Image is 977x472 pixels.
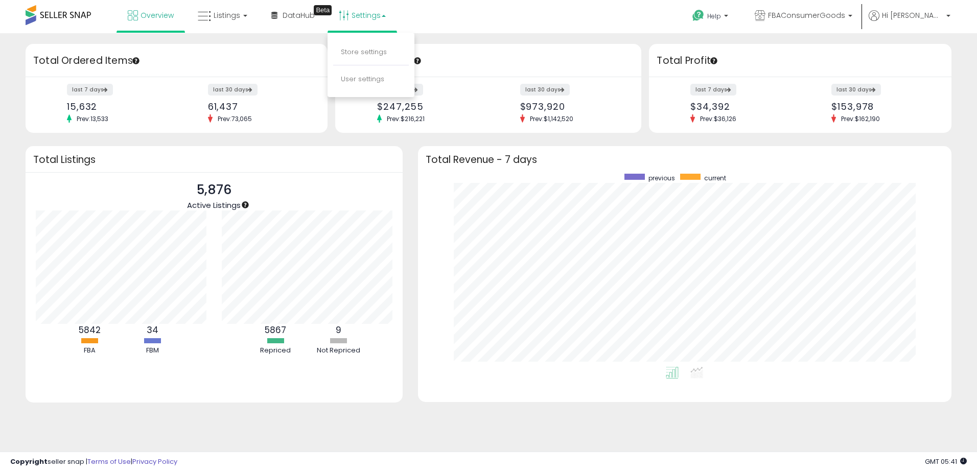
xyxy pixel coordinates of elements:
[377,101,481,112] div: $247,255
[768,10,845,20] span: FBAConsumerGoods
[426,156,944,163] h3: Total Revenue - 7 days
[382,114,430,123] span: Prev: $216,221
[336,324,341,336] b: 9
[67,84,113,96] label: last 7 days
[283,10,315,20] span: DataHub
[187,180,241,200] p: 5,876
[831,84,881,96] label: last 30 days
[72,114,113,123] span: Prev: 13,533
[925,457,967,466] span: 2025-10-8 05:41 GMT
[67,101,169,112] div: 15,632
[882,10,943,20] span: Hi [PERSON_NAME]
[131,56,141,65] div: Tooltip anchor
[341,47,387,57] a: Store settings
[308,346,369,356] div: Not Repriced
[709,56,718,65] div: Tooltip anchor
[648,174,675,182] span: previous
[141,10,174,20] span: Overview
[265,324,286,336] b: 5867
[520,101,624,112] div: $973,920
[147,324,158,336] b: 34
[343,54,634,68] h3: Total Revenue
[314,5,332,15] div: Tooltip anchor
[690,101,793,112] div: $34,392
[208,84,258,96] label: last 30 days
[132,457,177,466] a: Privacy Policy
[241,200,250,209] div: Tooltip anchor
[33,54,320,68] h3: Total Ordered Items
[690,84,736,96] label: last 7 days
[836,114,885,123] span: Prev: $162,190
[695,114,741,123] span: Prev: $36,126
[657,54,943,68] h3: Total Profit
[59,346,120,356] div: FBA
[520,84,570,96] label: last 30 days
[831,101,934,112] div: $153,978
[213,114,257,123] span: Prev: 73,065
[341,74,384,84] a: User settings
[122,346,183,356] div: FBM
[33,156,395,163] h3: Total Listings
[10,457,48,466] strong: Copyright
[525,114,578,123] span: Prev: $1,142,520
[692,9,705,22] i: Get Help
[208,101,310,112] div: 61,437
[704,174,726,182] span: current
[79,324,101,336] b: 5842
[707,12,721,20] span: Help
[413,56,422,65] div: Tooltip anchor
[214,10,240,20] span: Listings
[684,2,738,33] a: Help
[87,457,131,466] a: Terms of Use
[187,200,241,210] span: Active Listings
[869,10,950,33] a: Hi [PERSON_NAME]
[245,346,306,356] div: Repriced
